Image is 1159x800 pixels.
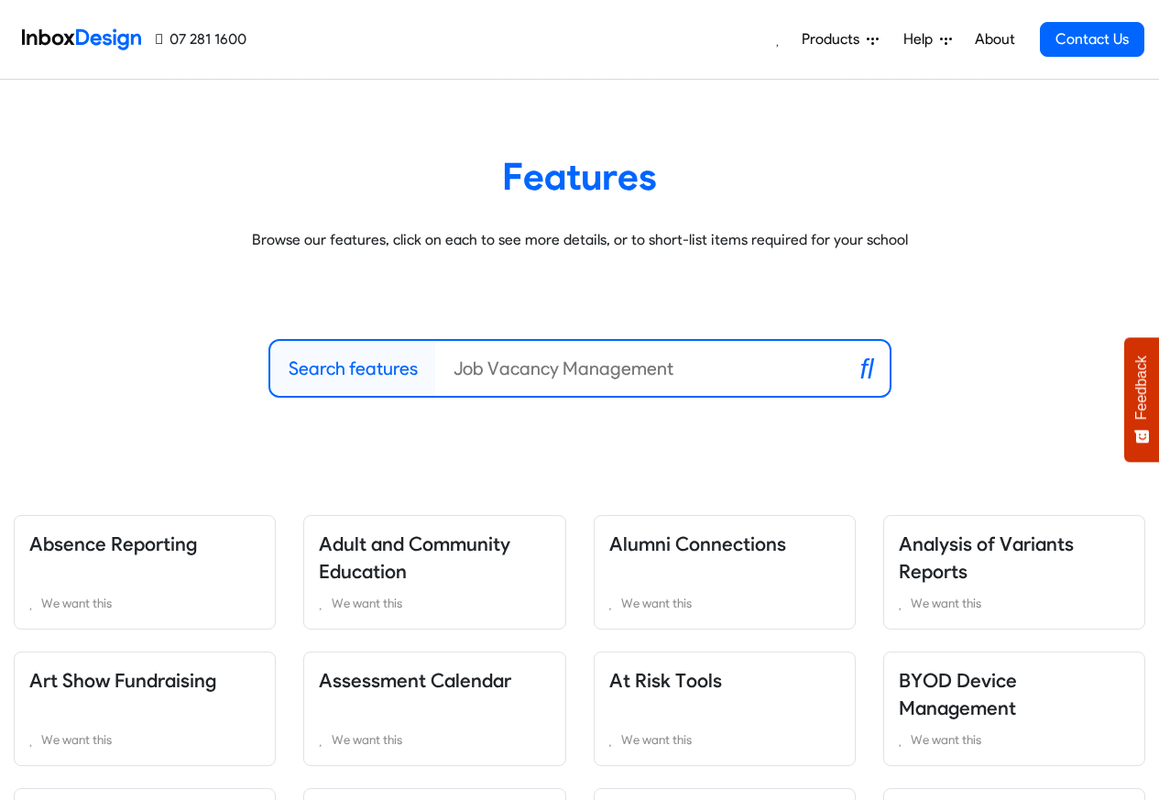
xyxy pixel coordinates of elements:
[290,515,579,630] div: Adult and Community Education
[332,732,402,747] span: We want this
[29,532,197,555] a: Absence Reporting
[869,515,1159,630] div: Analysis of Variants Reports
[899,532,1074,583] a: Analysis of Variants Reports
[580,515,869,630] div: Alumni Connections
[621,732,692,747] span: We want this
[27,229,1132,251] p: Browse our features, click on each to see more details, or to short-list items required for your ...
[794,21,886,58] a: Products
[911,596,981,610] span: We want this
[903,28,940,50] span: Help
[609,592,840,614] a: We want this
[580,652,869,766] div: At Risk Tools
[1040,22,1144,57] a: Contact Us
[156,28,246,50] a: 07 281 1600
[802,28,867,50] span: Products
[290,652,579,766] div: Assessment Calendar
[435,341,846,396] input: Job Vacancy Management
[911,732,981,747] span: We want this
[27,153,1132,200] heading: Features
[969,21,1020,58] a: About
[899,729,1130,751] a: We want this
[609,729,840,751] a: We want this
[319,532,510,583] a: Adult and Community Education
[869,652,1159,766] div: BYOD Device Management
[1133,356,1150,420] span: Feedback
[609,532,786,555] a: Alumni Connections
[621,596,692,610] span: We want this
[29,592,260,614] a: We want this
[289,355,418,382] label: Search features
[319,729,550,751] a: We want this
[1124,337,1159,462] button: Feedback - Show survey
[609,669,722,692] a: At Risk Tools
[319,669,511,692] a: Assessment Calendar
[319,592,550,614] a: We want this
[41,596,112,610] span: We want this
[899,592,1130,614] a: We want this
[899,669,1017,719] a: BYOD Device Management
[29,729,260,751] a: We want this
[41,732,112,747] span: We want this
[896,21,959,58] a: Help
[29,669,216,692] a: Art Show Fundraising
[332,596,402,610] span: We want this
